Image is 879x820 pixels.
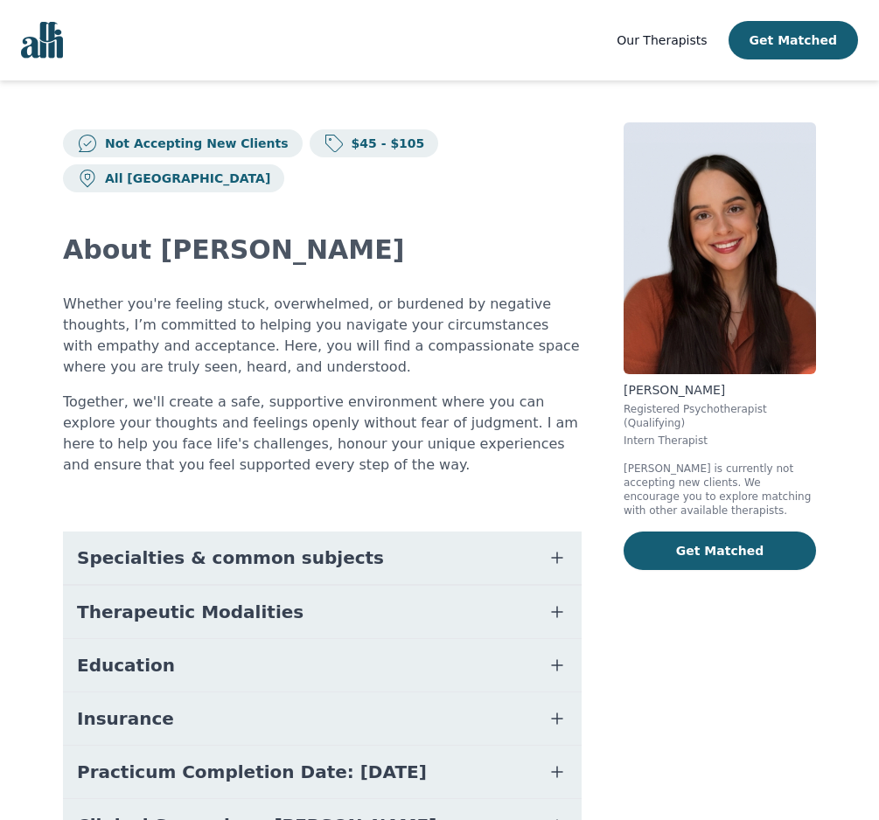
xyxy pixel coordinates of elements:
[624,122,816,374] img: Laura_Grohovac
[98,170,270,187] p: All [GEOGRAPHIC_DATA]
[77,653,175,678] span: Education
[77,600,303,624] span: Therapeutic Modalities
[617,33,707,47] span: Our Therapists
[624,402,816,430] p: Registered Psychotherapist (Qualifying)
[624,381,816,399] p: [PERSON_NAME]
[624,462,816,518] p: [PERSON_NAME] is currently not accepting new clients. We encourage you to explore matching with o...
[63,639,582,691] button: Education
[63,294,582,378] p: Whether you're feeling stuck, overwhelmed, or burdened by negative thoughts, I’m committed to hel...
[729,21,858,59] button: Get Matched
[77,760,427,784] span: Practicum Completion Date: [DATE]
[624,434,816,448] p: Intern Therapist
[63,234,582,266] h2: About [PERSON_NAME]
[63,746,582,798] button: Practicum Completion Date: [DATE]
[617,30,707,51] a: Our Therapists
[63,586,582,638] button: Therapeutic Modalities
[63,692,582,745] button: Insurance
[63,532,582,584] button: Specialties & common subjects
[21,22,63,59] img: alli logo
[624,532,816,570] button: Get Matched
[77,706,174,731] span: Insurance
[77,546,384,570] span: Specialties & common subjects
[63,392,582,476] p: Together, we'll create a safe, supportive environment where you can explore your thoughts and fee...
[98,135,289,152] p: Not Accepting New Clients
[345,135,425,152] p: $45 - $105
